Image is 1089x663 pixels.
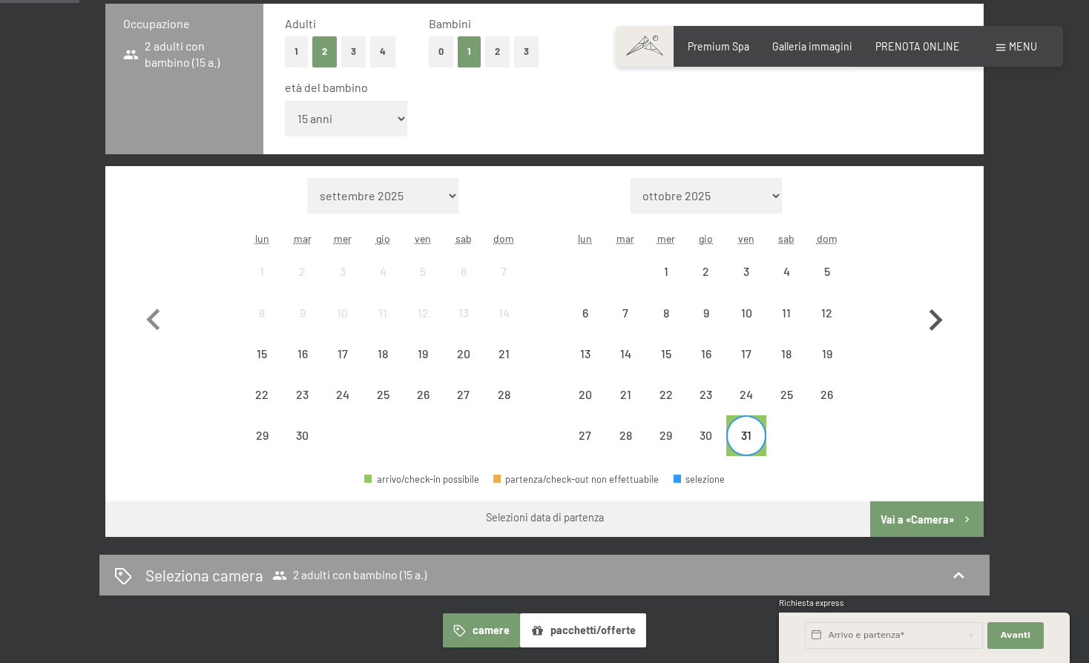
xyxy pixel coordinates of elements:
[323,334,363,374] div: partenza/check-out non effettuabile
[807,375,847,415] div: partenza/check-out non effettuabile
[645,334,685,374] div: partenza/check-out non effettuabile
[565,375,605,415] div: Mon Oct 20 2025
[444,292,484,332] div: partenza/check-out non effettuabile
[323,375,363,415] div: Wed Sep 24 2025
[914,178,957,457] button: Mese successivo
[605,375,645,415] div: partenza/check-out non effettuabile
[726,375,766,415] div: partenza/check-out non effettuabile
[607,307,644,344] div: 7
[647,389,684,426] div: 22
[817,232,838,245] abbr: domenica
[726,292,766,332] div: partenza/check-out non effettuabile
[404,389,441,426] div: 26
[772,40,852,53] a: Galleria immagini
[282,415,322,455] div: Tue Sep 30 2025
[657,232,675,245] abbr: mercoledì
[688,265,725,303] div: 2
[520,613,646,647] button: pacchetti/offerte
[324,307,361,344] div: 10
[647,265,684,303] div: 1
[444,334,484,374] div: partenza/check-out non effettuabile
[242,375,282,415] div: Mon Sep 22 2025
[645,292,685,332] div: Wed Oct 08 2025
[766,292,806,332] div: Sat Oct 11 2025
[403,334,443,374] div: Fri Sep 19 2025
[766,251,806,291] div: partenza/check-out non effettuabile
[1009,40,1037,53] span: Menu
[364,475,479,484] div: arrivo/check-in possibile
[567,429,604,466] div: 27
[605,334,645,374] div: Tue Oct 14 2025
[283,348,320,385] div: 16
[404,307,441,344] div: 12
[875,40,960,53] a: PRENOTA ONLINE
[766,251,806,291] div: Sat Oct 04 2025
[807,251,847,291] div: partenza/check-out non effettuabile
[444,334,484,374] div: Sat Sep 20 2025
[688,429,725,466] div: 30
[486,510,604,525] div: Selezioni data di partenza
[645,251,685,291] div: Wed Oct 01 2025
[728,389,765,426] div: 24
[282,334,322,374] div: Tue Sep 16 2025
[363,251,403,291] div: Thu Sep 04 2025
[726,375,766,415] div: Fri Oct 24 2025
[728,265,765,303] div: 3
[444,251,484,291] div: partenza/check-out non effettuabile
[458,36,481,67] button: 1
[282,292,322,332] div: partenza/check-out non effettuabile
[987,622,1044,649] button: Avanti
[766,375,806,415] div: partenza/check-out non effettuabile
[645,292,685,332] div: partenza/check-out non effettuabile
[243,265,280,303] div: 1
[484,334,524,374] div: Sun Sep 21 2025
[686,415,726,455] div: partenza/check-out non effettuabile
[686,415,726,455] div: Thu Oct 30 2025
[484,251,524,291] div: partenza/check-out non effettuabile
[285,16,316,30] span: Adulti
[484,375,524,415] div: partenza/check-out non effettuabile
[444,375,484,415] div: partenza/check-out non effettuabile
[429,16,471,30] span: Bambini
[686,334,726,374] div: partenza/check-out non effettuabile
[145,564,263,586] h2: Seleziona camera
[726,251,766,291] div: Fri Oct 03 2025
[647,348,684,385] div: 15
[363,251,403,291] div: partenza/check-out non effettuabile
[605,415,645,455] div: Tue Oct 28 2025
[363,334,403,374] div: partenza/check-out non effettuabile
[726,334,766,374] div: partenza/check-out non effettuabile
[285,79,950,96] div: età del bambino
[605,375,645,415] div: Tue Oct 21 2025
[728,348,765,385] div: 17
[688,389,725,426] div: 23
[484,334,524,374] div: partenza/check-out non effettuabile
[282,415,322,455] div: partenza/check-out non effettuabile
[565,334,605,374] div: Mon Oct 13 2025
[242,251,282,291] div: Mon Sep 01 2025
[445,307,482,344] div: 13
[323,251,363,291] div: Wed Sep 03 2025
[688,307,725,344] div: 9
[674,475,726,484] div: selezione
[686,251,726,291] div: Thu Oct 02 2025
[282,375,322,415] div: Tue Sep 23 2025
[403,292,443,332] div: partenza/check-out non effettuabile
[282,375,322,415] div: partenza/check-out non effettuabile
[809,265,846,303] div: 5
[485,265,522,303] div: 7
[443,613,520,647] button: camere
[565,292,605,332] div: Mon Oct 06 2025
[485,307,522,344] div: 14
[728,429,765,466] div: 31
[686,292,726,332] div: Thu Oct 09 2025
[404,348,441,385] div: 19
[334,232,352,245] abbr: mercoledì
[565,415,605,455] div: partenza/check-out non effettuabile
[605,292,645,332] div: partenza/check-out non effettuabile
[768,307,805,344] div: 11
[294,232,312,245] abbr: martedì
[282,251,322,291] div: Tue Sep 02 2025
[699,232,713,245] abbr: giovedì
